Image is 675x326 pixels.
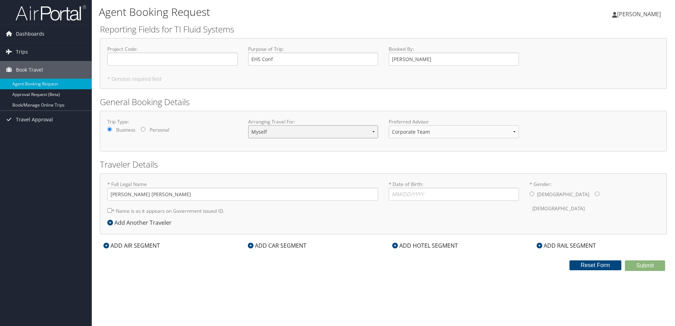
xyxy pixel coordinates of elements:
div: ADD CAR SEGMENT [244,241,310,250]
div: ADD HOTEL SEGMENT [389,241,461,250]
span: Trips [16,43,28,61]
label: Business [116,126,135,133]
label: * Date of Birth: [389,181,519,201]
label: [DEMOGRAPHIC_DATA] [532,202,585,215]
h2: General Booking Details [100,96,667,108]
h1: Agent Booking Request [99,5,478,19]
label: Preferred Advisor [389,118,519,125]
label: * Name is as it appears on Government issued ID. [107,204,225,217]
span: Dashboards [16,25,44,43]
div: ADD RAIL SEGMENT [533,241,599,250]
label: Arranging Travel For: [248,118,378,125]
input: * Gender:[DEMOGRAPHIC_DATA][DEMOGRAPHIC_DATA] [595,192,599,196]
span: Book Travel [16,61,43,79]
h5: * Denotes required field [107,77,659,81]
label: Booked By : [389,46,519,66]
div: ADD AIR SEGMENT [100,241,163,250]
input: Purpose of Trip: [248,53,378,66]
label: Trip Type: [107,118,238,125]
div: Add Another Traveler [107,218,175,227]
img: airportal-logo.png [16,5,86,21]
label: Purpose of Trip : [248,46,378,66]
input: * Name is as it appears on Government issued ID. [107,208,112,213]
input: * Date of Birth: [389,188,519,201]
label: [DEMOGRAPHIC_DATA] [537,188,589,201]
label: * Full Legal Name [107,181,378,201]
button: Submit [625,260,665,271]
button: Reset Form [569,260,622,270]
input: Project Code: [107,53,238,66]
span: Travel Approval [16,111,53,128]
input: * Gender:[DEMOGRAPHIC_DATA][DEMOGRAPHIC_DATA] [530,192,534,196]
a: [PERSON_NAME] [612,4,668,25]
span: [PERSON_NAME] [617,10,661,18]
label: Project Code : [107,46,238,66]
h2: Traveler Details [100,158,667,170]
input: Booked By: [389,53,519,66]
input: * Full Legal Name [107,188,378,201]
h2: Reporting Fields for TI Fluid Systems [100,23,667,35]
label: * Gender: [530,181,660,216]
label: Personal [150,126,169,133]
